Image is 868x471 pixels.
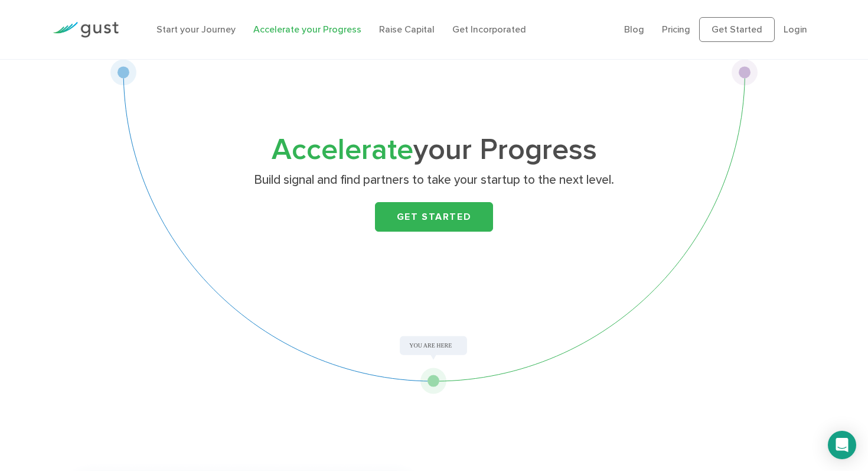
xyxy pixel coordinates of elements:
[379,24,435,35] a: Raise Capital
[699,17,775,42] a: Get Started
[452,24,526,35] a: Get Incorporated
[53,22,119,38] img: Gust Logo
[205,172,663,189] p: Build signal and find partners to take your startup to the next level.
[784,24,807,35] a: Login
[662,24,690,35] a: Pricing
[828,431,856,459] div: Open Intercom Messenger
[156,24,236,35] a: Start your Journey
[253,24,361,35] a: Accelerate your Progress
[201,137,667,164] h1: your Progress
[272,132,413,167] span: Accelerate
[624,24,644,35] a: Blog
[375,202,493,232] a: Get Started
